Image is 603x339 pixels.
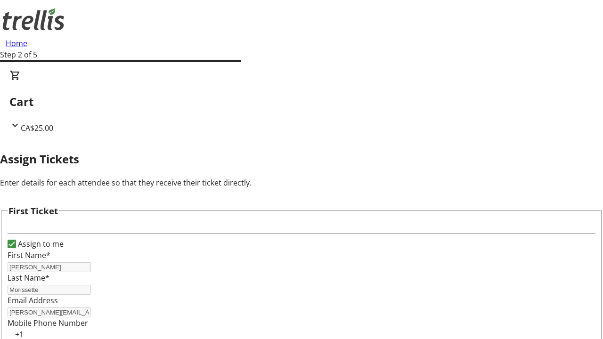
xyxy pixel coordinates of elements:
[8,204,58,218] h3: First Ticket
[21,123,53,133] span: CA$25.00
[8,273,49,283] label: Last Name*
[8,250,50,260] label: First Name*
[9,70,594,134] div: CartCA$25.00
[9,93,594,110] h2: Cart
[8,295,58,306] label: Email Address
[16,238,64,250] label: Assign to me
[8,318,88,328] label: Mobile Phone Number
